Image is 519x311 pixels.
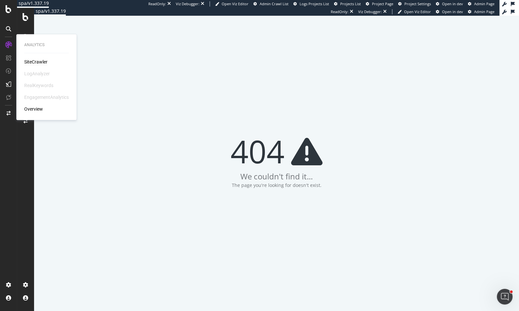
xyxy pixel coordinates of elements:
[451,1,477,7] a: Admin Page
[457,1,477,6] span: Admin Page
[24,42,69,48] div: Analytics
[366,1,393,7] a: Project Page
[223,163,296,174] div: We couldn't find it...
[314,1,331,7] div: ReadOnly:
[419,1,446,7] a: Open in dev
[425,1,446,6] span: Open in dev
[480,281,495,297] iframe: Intercom live chat
[24,59,47,65] a: SiteCrawler
[468,1,494,7] a: Admin Page
[436,1,463,7] a: Open in dev
[213,127,306,160] div: 404
[215,1,249,7] a: Open Viz Editor
[260,1,288,6] span: Admin Crawl List
[442,1,463,6] span: Open in dev
[380,1,414,7] a: Open Viz Editor
[253,1,288,7] a: Admin Crawl List
[340,1,361,6] span: Projects List
[474,1,494,6] span: Admin Page
[176,1,199,7] div: Viz Debugger:
[334,1,361,7] a: Projects List
[24,70,50,77] div: LogAnalyzer
[300,1,329,6] span: Logs Projects List
[341,1,365,7] div: Viz Debugger:
[215,174,305,181] div: The page you're looking for doesn't exist.
[148,1,166,7] div: ReadOnly:
[293,1,329,7] a: Logs Projects List
[24,82,53,89] div: RealKeywords
[222,1,249,6] span: Open Viz Editor
[398,1,431,7] a: Project Settings
[404,1,431,6] span: Project Settings
[24,94,69,101] div: EngagementAnalytics
[387,1,414,6] span: Open Viz Editor
[24,106,43,112] a: Overview
[372,1,393,6] span: Project Page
